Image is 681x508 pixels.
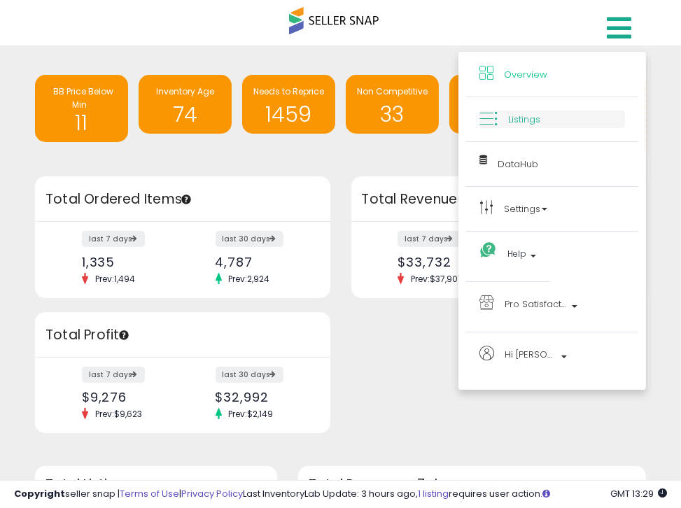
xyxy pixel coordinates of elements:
a: Pro Satisfaction [479,295,625,318]
h1: 11 [42,103,121,134]
h3: Total Profit [45,325,320,345]
span: Prev: 2,924 [222,273,277,285]
a: Help [479,245,537,268]
a: DataHub [479,155,625,173]
a: Overview [479,66,625,83]
label: last 7 days [82,231,145,247]
label: last 30 days [216,231,283,247]
i: Get Help [479,241,497,259]
h3: Total Revenue [362,190,636,209]
a: Terms of Use [120,487,179,500]
span: Prev: $9,623 [88,408,149,420]
a: BB Price Below Min 11 [35,75,128,142]
h1: 1459 [249,103,328,126]
div: $32,992 [216,390,306,404]
span: Overview [504,68,547,81]
span: Help [507,245,526,262]
i: Click here to read more about un-synced listings. [542,489,550,498]
div: 4,787 [216,255,306,269]
a: Non Competitive 33 [346,75,439,134]
span: Inventory Age [156,85,214,97]
div: Tooltip anchor [457,193,470,206]
a: Hi [PERSON_NAME] [479,346,625,376]
h3: Total Revenue - 7 days [309,479,636,490]
span: Needs to Reprice [253,85,324,97]
a: 1 listing [418,487,449,500]
h1: 74 [146,103,225,126]
div: $9,276 [82,390,172,404]
label: last 7 days [82,367,145,383]
a: Listings [479,111,625,128]
div: Last InventoryLab Update: 3 hours ago, requires user action. [243,488,667,501]
h1: 33 [353,103,432,126]
span: Listings [508,113,540,126]
span: 2025-09-8 13:29 GMT [610,487,667,500]
span: Pro Satisfaction [505,295,568,313]
label: last 30 days [216,367,283,383]
a: Settings [479,200,625,218]
div: $33,732 [398,255,488,269]
div: Tooltip anchor [118,329,130,341]
h3: Total Ordered Items [45,190,320,209]
span: Prev: $2,149 [222,408,281,420]
strong: Copyright [14,487,65,500]
h3: Total Listings [45,479,267,490]
span: DataHub [498,157,538,171]
a: Needs to Reprice 1459 [242,75,335,134]
h1: 0 [456,103,535,126]
a: Privacy Policy [181,487,243,500]
span: BB Price Below Min [53,85,113,111]
label: last 7 days [398,231,461,247]
div: 1,335 [82,255,172,269]
span: Prev: 1,494 [88,273,142,285]
a: Inventory Age 74 [139,75,232,134]
span: Hi [PERSON_NAME] [505,346,557,363]
span: Non Competitive [357,85,428,97]
a: Selling @ Max 0 [449,75,542,134]
div: seller snap | | [14,488,243,501]
span: Prev: $37,907 [404,273,470,285]
div: Tooltip anchor [180,193,192,206]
